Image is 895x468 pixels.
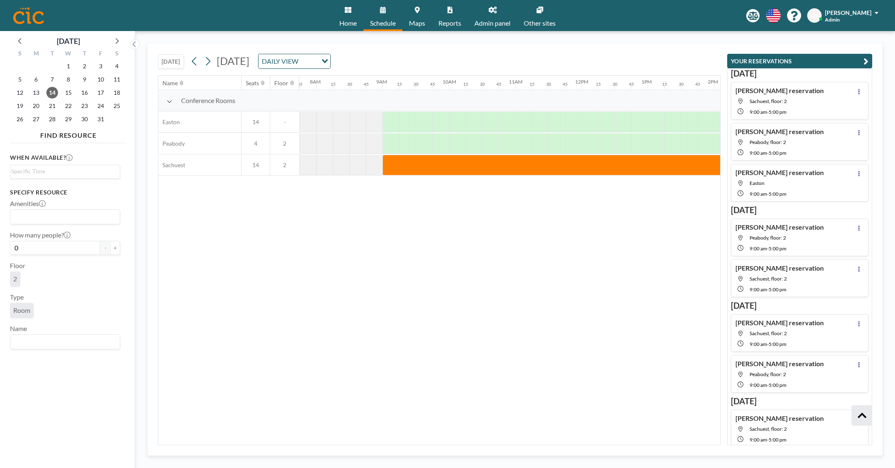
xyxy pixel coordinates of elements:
div: Search for option [10,210,120,224]
span: Sachuest [158,161,185,169]
div: 30 [347,82,352,87]
button: [DATE] [158,54,184,69]
div: 45 [563,82,568,87]
span: 9:00 AM [750,341,767,347]
div: 45 [364,82,369,87]
div: 9AM [376,79,387,85]
h4: [PERSON_NAME] reservation [735,127,824,136]
div: 30 [546,82,551,87]
div: 45 [695,82,700,87]
span: Thursday, October 9, 2025 [79,74,90,85]
input: Search for option [11,167,115,176]
span: Other sites [524,20,556,26]
div: 30 [612,82,617,87]
div: T [44,49,60,60]
span: Room [13,306,30,314]
span: 9:00 AM [750,109,767,115]
span: Peabody [158,140,185,147]
span: - [767,382,769,388]
span: 5:00 PM [769,245,786,252]
h3: [DATE] [731,68,868,79]
div: Search for option [10,165,120,178]
span: Wednesday, October 22, 2025 [63,100,74,112]
h4: [PERSON_NAME] reservation [735,319,824,327]
span: Peabody, floor: 2 [750,235,786,241]
input: Search for option [301,56,317,67]
span: 14 [242,161,270,169]
span: [DATE] [217,55,249,67]
span: 9:00 AM [750,437,767,443]
span: - [767,286,769,293]
img: organization-logo [13,7,44,24]
h3: [DATE] [731,205,868,215]
span: - [767,245,769,252]
span: 5:00 PM [769,191,786,197]
h4: [PERSON_NAME] reservation [735,86,824,95]
div: 12PM [575,79,588,85]
span: - [767,109,769,115]
span: - [767,341,769,347]
span: Monday, October 13, 2025 [30,87,42,98]
div: Search for option [10,335,120,349]
span: Reports [438,20,461,26]
span: Thursday, October 30, 2025 [79,113,90,125]
h4: [PERSON_NAME] reservation [735,414,824,422]
span: Friday, October 10, 2025 [95,74,106,85]
span: Sachuest, floor: 2 [750,276,787,282]
span: Saturday, October 4, 2025 [111,60,123,72]
span: - [270,118,299,126]
div: Search for option [259,54,330,68]
div: 30 [679,82,684,87]
span: 9:00 AM [750,382,767,388]
span: Admin [825,17,840,23]
span: Tuesday, October 21, 2025 [46,100,58,112]
h4: [PERSON_NAME] reservation [735,360,824,368]
div: 30 [480,82,485,87]
h4: [PERSON_NAME] reservation [735,168,824,177]
label: Name [10,324,27,333]
div: 8AM [310,79,321,85]
span: - [767,150,769,156]
span: 5:00 PM [769,286,786,293]
span: Monday, October 20, 2025 [30,100,42,112]
div: 2PM [708,79,718,85]
h3: [DATE] [731,300,868,311]
span: - [767,191,769,197]
span: Wednesday, October 8, 2025 [63,74,74,85]
div: 45 [430,82,435,87]
span: Peabody, floor: 2 [750,139,786,145]
span: Thursday, October 16, 2025 [79,87,90,98]
span: Sachuest, floor: 2 [750,330,787,336]
input: Search for option [11,336,115,347]
span: 4 [242,140,270,147]
span: 5:00 PM [769,382,786,388]
button: YOUR RESERVATIONS [727,54,872,68]
span: 9:00 AM [750,286,767,293]
span: Monday, October 6, 2025 [30,74,42,85]
span: 9:00 AM [750,191,767,197]
button: + [110,241,120,255]
span: 5:00 PM [769,341,786,347]
span: Sunday, October 12, 2025 [14,87,26,98]
button: - [100,241,110,255]
span: Tuesday, October 14, 2025 [46,87,58,98]
div: Floor [274,79,288,87]
span: Monday, October 27, 2025 [30,113,42,125]
span: - [767,437,769,443]
span: 2 [13,275,17,283]
span: Friday, October 17, 2025 [95,87,106,98]
span: Wednesday, October 15, 2025 [63,87,74,98]
div: Seats [246,79,259,87]
input: Search for option [11,211,115,222]
span: Maps [409,20,425,26]
span: Wednesday, October 1, 2025 [63,60,74,72]
span: Home [339,20,357,26]
span: Saturday, October 11, 2025 [111,74,123,85]
span: Sunday, October 26, 2025 [14,113,26,125]
div: 15 [397,82,402,87]
span: Thursday, October 2, 2025 [79,60,90,72]
div: 45 [496,82,501,87]
span: Sachuest, floor: 2 [750,426,787,432]
span: 5:00 PM [769,150,786,156]
h3: [DATE] [731,396,868,406]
